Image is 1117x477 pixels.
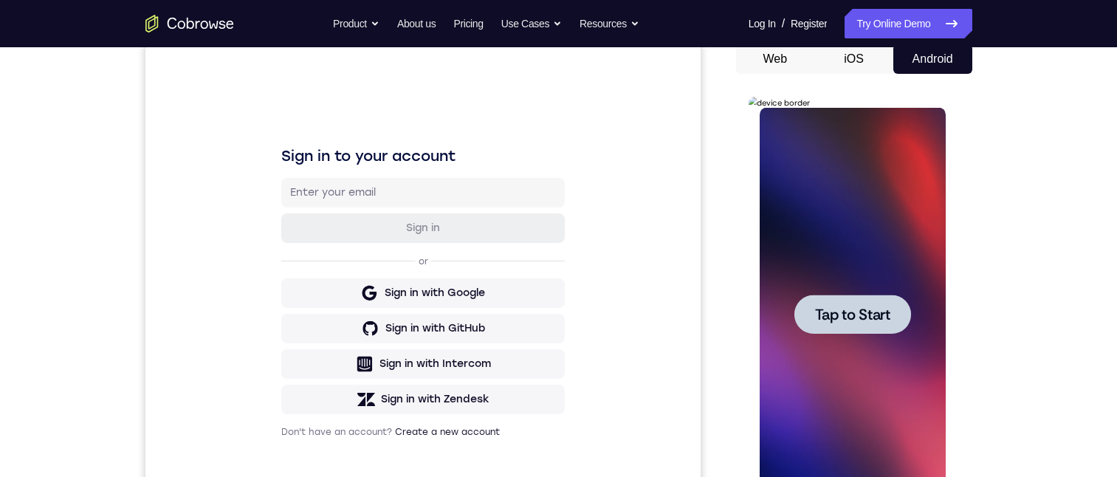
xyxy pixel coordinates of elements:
[236,348,344,363] div: Sign in with Zendesk
[136,340,419,370] button: Sign in with Zendesk
[501,9,562,38] button: Use Cases
[46,198,162,237] button: Tap to Start
[791,9,827,38] a: Register
[580,9,639,38] button: Resources
[136,270,419,299] button: Sign in with GitHub
[145,15,234,32] a: Go to the home page
[397,9,436,38] a: About us
[136,234,419,264] button: Sign in with Google
[66,210,142,225] span: Tap to Start
[136,382,419,394] p: Don't have an account?
[845,9,972,38] a: Try Online Demo
[239,241,340,256] div: Sign in with Google
[240,277,340,292] div: Sign in with GitHub
[893,44,972,74] button: Android
[749,9,776,38] a: Log In
[234,312,346,327] div: Sign in with Intercom
[453,9,483,38] a: Pricing
[814,44,893,74] button: iOS
[736,44,815,74] button: Web
[136,305,419,334] button: Sign in with Intercom
[270,211,286,223] p: or
[250,382,354,393] a: Create a new account
[333,9,379,38] button: Product
[782,15,785,32] span: /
